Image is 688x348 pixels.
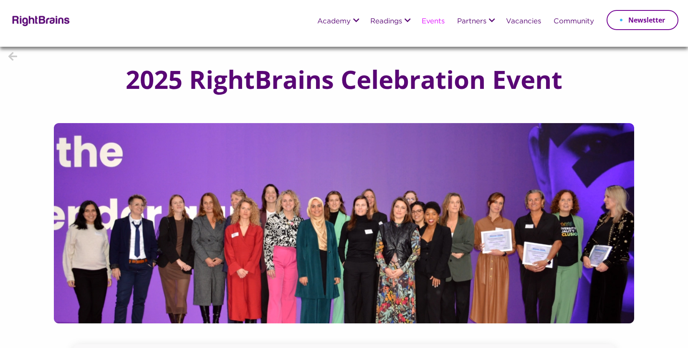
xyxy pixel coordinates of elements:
a: Academy [317,18,351,25]
a: Events [422,18,445,25]
img: Rightbrains [10,14,70,26]
a: Community [554,18,594,25]
h1: 2025 RightBrains Celebration Event [109,66,579,93]
a: Readings [370,18,402,25]
a: Newsletter [607,10,678,30]
a: Partners [457,18,486,25]
a: Vacancies [506,18,541,25]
